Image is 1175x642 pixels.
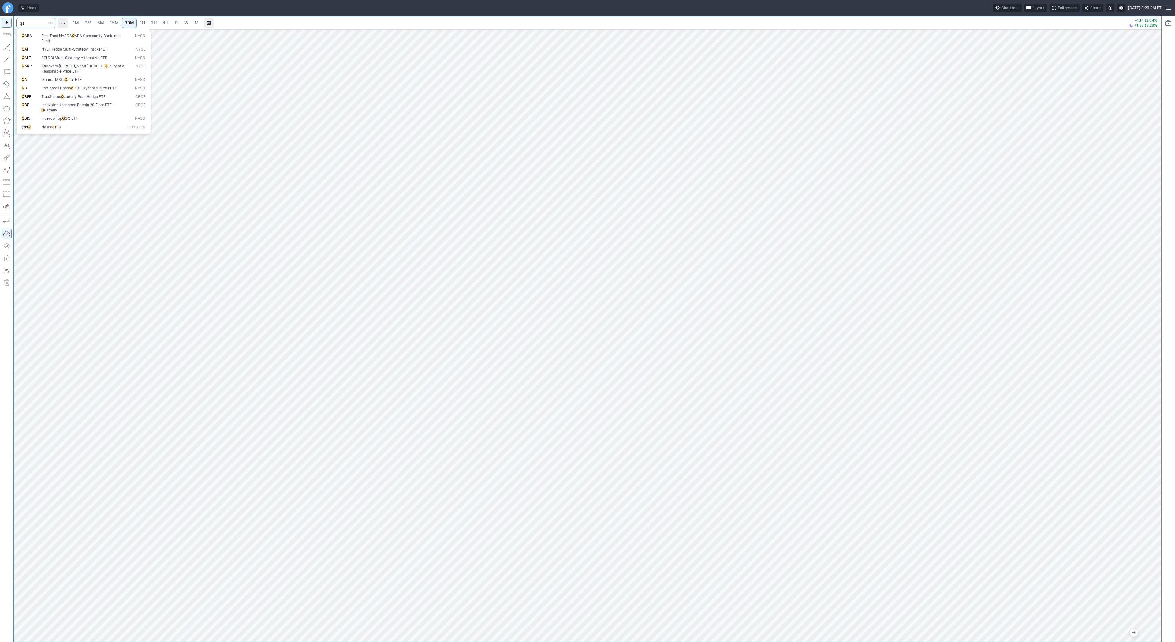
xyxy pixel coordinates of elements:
[135,116,145,121] span: NASD
[41,94,61,99] span: TrueShares
[2,216,12,226] button: Drawing mode: Single
[1117,4,1125,12] button: Settings
[41,86,71,90] span: ProShares Nasda
[73,86,117,90] span: -100 Dynamic Buffer ETF
[2,2,13,13] a: Finviz.com
[41,116,62,121] span: Invesco Top
[65,77,67,82] span: Q
[28,125,31,129] span: Q
[1058,5,1077,11] span: Full screen
[125,20,134,25] span: 30M
[136,64,145,74] span: NYSE
[135,77,145,82] span: NASD
[41,64,105,68] span: Xtrackers [PERSON_NAME] 1000 US
[24,116,31,121] span: BIG
[24,86,27,90] span: B
[1163,18,1173,28] button: Portfolio watchlist
[22,64,24,68] span: Q
[1128,5,1162,11] span: [DATE] 8:26 PM ET
[41,47,110,51] span: NYLI Hedge Multi-Strategy Tracker ETF
[41,64,124,73] span: uality at a Reasonable Price ETF
[181,18,191,28] a: W
[52,125,54,129] span: q
[2,91,12,101] button: Triangle
[85,20,91,25] span: 3M
[22,94,24,99] span: Q
[1050,4,1080,12] button: Full screen
[82,18,94,28] a: 3M
[18,4,39,12] button: Ideas
[61,94,64,99] span: Q
[22,77,24,82] span: Q
[24,77,29,82] span: AT
[22,86,24,90] span: Q
[175,20,178,25] span: D
[72,33,75,38] span: Q
[22,125,28,129] span: @N
[195,20,199,25] span: M
[1130,628,1138,637] button: Jump to the most recent bar
[993,4,1022,12] button: Chart tour
[64,94,106,99] span: uarterly Bear Hedge ETF
[22,47,24,51] span: Q
[70,18,82,28] a: 1M
[2,278,12,287] button: Remove all autosaved drawings
[1024,4,1047,12] button: Layout
[2,42,12,52] button: Line
[122,18,137,28] a: 30M
[41,55,107,60] span: SEI DBi Multi-Strategy Alternative ETF
[2,18,12,28] button: Mouse
[192,18,201,28] a: M
[54,125,61,129] span: 100
[2,177,12,187] button: Fibonacci retracements
[140,20,145,25] span: 1H
[204,18,214,28] button: Range
[2,128,12,138] button: XABCD
[2,265,12,275] button: Add note
[1090,5,1101,11] span: Share
[135,86,145,91] span: NASD
[2,189,12,199] button: Position
[162,20,168,25] span: 4H
[24,64,32,68] span: ARP
[22,116,24,121] span: Q
[41,33,72,38] span: First Trust NASDA
[2,241,12,251] button: Hide drawings
[41,103,114,107] span: Innovator Uncapped Bitcoin 20 Floor ETF -
[1082,4,1103,12] button: Share
[2,152,12,162] button: Brush
[2,253,12,263] button: Lock drawings
[1001,5,1019,11] span: Chart tour
[24,33,32,38] span: ABA
[24,94,32,99] span: BER
[65,116,78,121] span: QQ ETF
[2,229,12,238] button: Drawings Autosave: On
[171,18,181,28] a: D
[2,201,12,211] button: Anchored VWAP
[1129,19,1159,22] p: +1.14 (2.04%)
[135,94,145,99] span: CBOE
[58,18,68,28] button: Interval
[160,18,171,28] a: 4H
[135,103,145,113] span: CBOE
[22,55,24,60] span: Q
[2,30,12,40] button: Measure
[1134,24,1159,27] span: +1.87 (3.28%)
[151,20,157,25] span: 2H
[44,108,57,112] span: uarterly
[46,18,55,28] button: Search
[41,108,44,112] span: Q
[148,18,159,28] a: 2H
[107,18,121,28] a: 15M
[2,103,12,113] button: Ellipse
[27,5,36,11] span: Ideas
[24,55,31,60] span: ALT
[24,47,28,51] span: AI
[41,33,123,43] span: ABA Community Bank Index Fund
[67,77,82,82] span: atar ETF
[136,47,145,52] span: NYSE
[135,33,145,43] span: NASD
[110,20,119,25] span: 15M
[184,20,188,25] span: W
[2,140,12,150] button: Text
